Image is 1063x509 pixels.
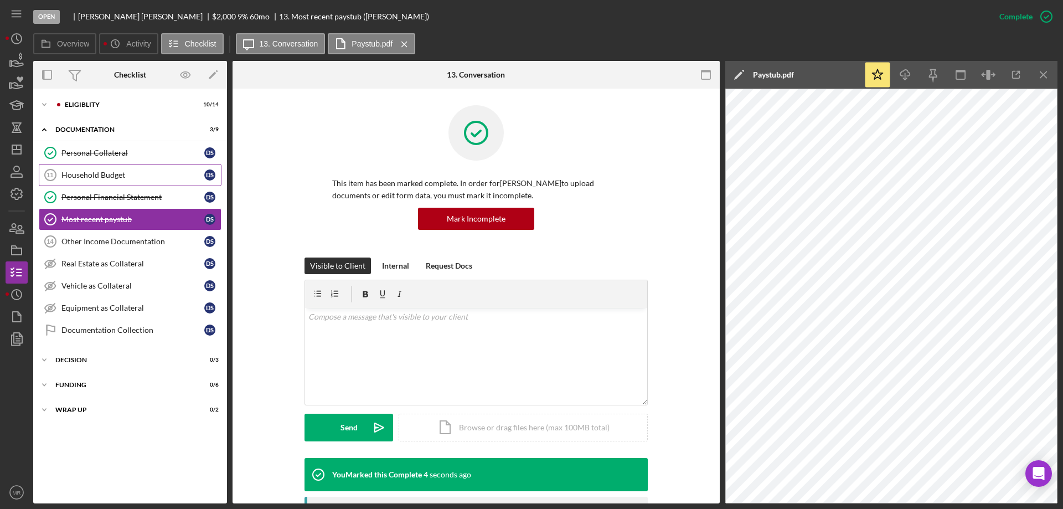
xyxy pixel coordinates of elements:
a: Real Estate as CollateralDS [39,253,221,275]
div: Other Income Documentation [61,237,204,246]
div: D S [204,147,215,158]
div: Open [33,10,60,24]
div: Documentation [55,126,191,133]
div: D S [204,214,215,225]
div: D S [204,236,215,247]
label: Activity [126,39,151,48]
div: Eligiblity [65,101,191,108]
p: This item has been marked complete. In order for [PERSON_NAME] to upload documents or edit form d... [332,177,620,202]
div: Open Intercom Messenger [1025,460,1052,487]
div: Checklist [114,70,146,79]
a: Personal CollateralDS [39,142,221,164]
a: Equipment as CollateralDS [39,297,221,319]
label: Paystub.pdf [352,39,393,48]
a: Documentation CollectionDS [39,319,221,341]
div: Household Budget [61,171,204,179]
label: Checklist [185,39,216,48]
a: Most recent paystubDS [39,208,221,230]
button: 13. Conversation [236,33,326,54]
button: Paystub.pdf [328,33,415,54]
div: Equipment as Collateral [61,304,204,312]
button: Activity [99,33,158,54]
div: 0 / 2 [199,407,219,413]
time: 2025-10-03 13:26 [424,470,471,479]
div: Request Docs [426,258,472,274]
div: Real Estate as Collateral [61,259,204,268]
div: Visible to Client [310,258,365,274]
a: 11Household BudgetDS [39,164,221,186]
div: Complete [999,6,1033,28]
div: Internal [382,258,409,274]
div: 13. Most recent paystub ([PERSON_NAME]) [279,12,429,21]
button: Internal [376,258,415,274]
div: D S [204,325,215,336]
a: 14Other Income DocumentationDS [39,230,221,253]
div: 0 / 3 [199,357,219,363]
tspan: 14 [47,238,54,245]
div: Wrap up [55,407,191,413]
div: 13. Conversation [447,70,505,79]
tspan: 11 [47,172,53,178]
button: Send [305,414,393,441]
div: Decision [55,357,191,363]
div: 0 / 6 [199,382,219,388]
div: D S [204,302,215,313]
div: D S [204,192,215,203]
div: D S [204,169,215,181]
div: 10 / 14 [199,101,219,108]
div: Mark Incomplete [447,208,505,230]
div: 9 % [238,12,248,21]
div: [PERSON_NAME] [PERSON_NAME] [78,12,212,21]
div: 3 / 9 [199,126,219,133]
button: Mark Incomplete [418,208,534,230]
div: 60 mo [250,12,270,21]
div: D S [204,258,215,269]
button: Checklist [161,33,224,54]
div: Funding [55,382,191,388]
div: Documentation Collection [61,326,204,335]
div: Most recent paystub [61,215,204,224]
div: Vehicle as Collateral [61,281,204,290]
button: Complete [988,6,1057,28]
button: Visible to Client [305,258,371,274]
a: Vehicle as CollateralDS [39,275,221,297]
button: Request Docs [420,258,478,274]
div: Personal Financial Statement [61,193,204,202]
button: MR [6,481,28,503]
span: $2,000 [212,12,236,21]
label: Overview [57,39,89,48]
div: Paystub.pdf [753,70,794,79]
div: D S [204,280,215,291]
label: 13. Conversation [260,39,318,48]
div: You Marked this Complete [332,470,422,479]
button: Overview [33,33,96,54]
a: Personal Financial StatementDS [39,186,221,208]
div: Personal Collateral [61,148,204,157]
div: Send [340,414,358,441]
text: MR [13,490,21,496]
